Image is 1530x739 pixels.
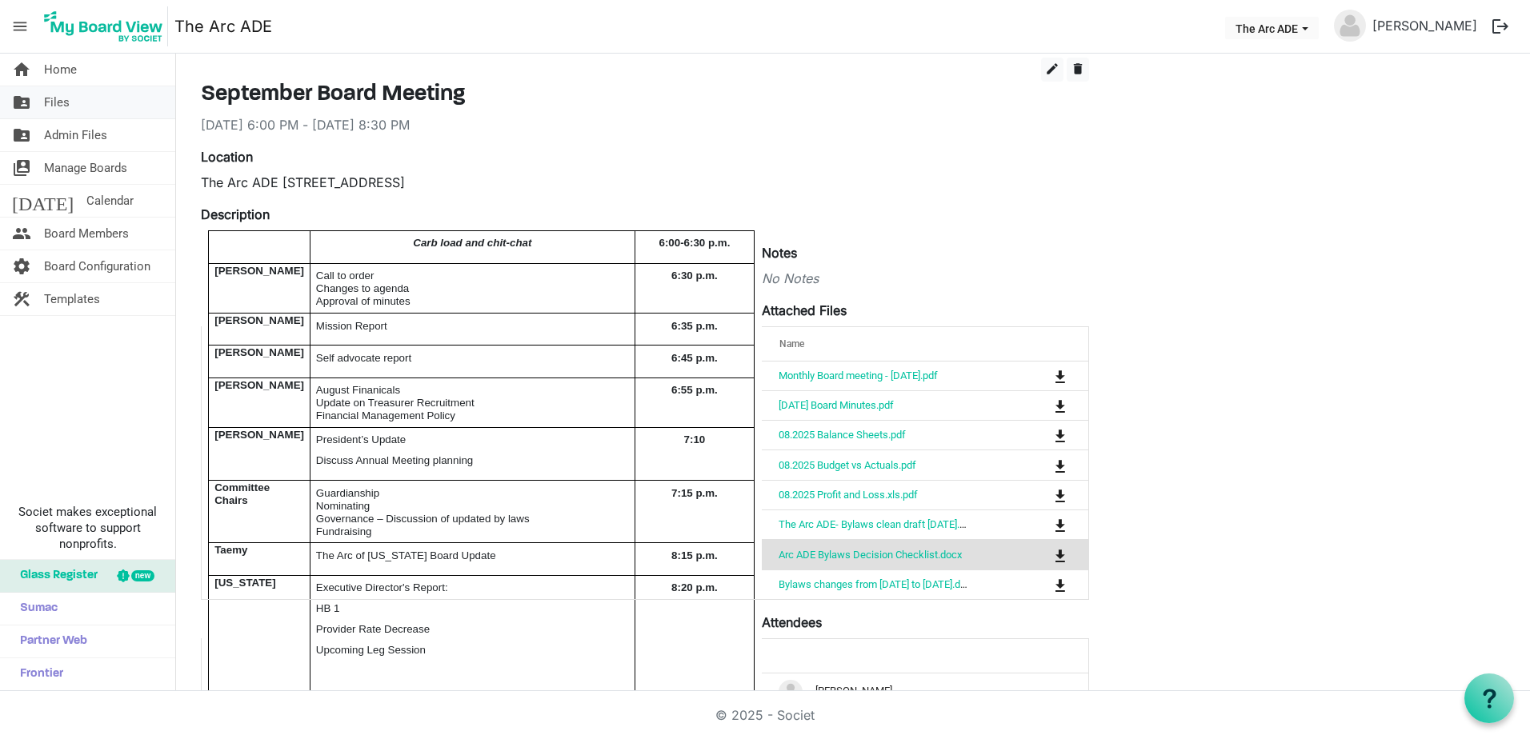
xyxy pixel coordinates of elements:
[316,270,374,282] span: Call to order
[715,707,815,723] a: © 2025 - Societ
[762,673,1088,710] td: ?Alison Butler is template cell column header
[1067,58,1089,82] button: delete
[1045,62,1059,76] span: edit
[12,593,58,625] span: Sumac
[762,390,988,420] td: 08.20.2025 Board Minutes.pdf is template cell column header Name
[988,480,1088,509] td: is Command column column header
[988,362,1088,390] td: is Command column column header
[316,282,409,294] span: Changes to agenda
[39,6,168,46] img: My Board View Logo
[988,569,1088,599] td: is Command column column header
[44,283,100,315] span: Templates
[44,250,150,282] span: Board Configuration
[201,269,1089,288] div: No Notes
[1366,10,1484,42] a: [PERSON_NAME]
[671,270,718,282] span: 6:30 p.m.
[779,680,1071,704] div: [PERSON_NAME]
[762,301,847,320] label: Attached Files
[1049,365,1071,387] button: Download
[201,115,1089,134] div: [DATE] 6:00 PM - [DATE] 8:30 PM
[12,658,63,690] span: Frontier
[12,218,31,250] span: people
[762,480,988,509] td: 08.2025 Profit and Loss.xls.pdf is template cell column header Name
[762,362,988,390] td: Monthly Board meeting - September 17, 2025.pdf is template cell column header Name
[762,569,988,599] td: Bylaws changes from 2022 to 2025.docx is template cell column header Name
[779,338,804,350] span: Name
[1225,17,1319,39] button: The Arc ADE dropdownbutton
[779,429,906,441] a: 08.2025 Balance Sheets.pdf
[1049,424,1071,446] button: Download
[762,420,988,449] td: 08.2025 Balance Sheets.pdf is template cell column header Name
[988,509,1088,539] td: is Command column column header
[7,504,168,552] span: Societ makes exceptional software to support nonprofits.
[12,283,31,315] span: construction
[201,205,270,224] label: Description
[1049,573,1071,596] button: Download
[39,6,174,46] a: My Board View Logo
[316,623,430,635] span: Provider Rate Decrease
[201,147,253,166] label: Location
[1334,10,1366,42] img: no-profile-picture.svg
[1049,394,1071,417] button: Download
[5,11,35,42] span: menu
[214,265,304,277] span: [PERSON_NAME]
[1071,62,1085,76] span: delete
[316,602,340,614] span: HB 1
[44,119,107,151] span: Admin Files
[201,173,1089,192] div: The Arc ADE [STREET_ADDRESS]
[12,560,98,592] span: Glass Register
[779,459,916,471] a: 08.2025 Budget vs Actuals.pdf
[762,539,988,569] td: Arc ADE Bylaws Decision Checklist.docx is template cell column header Name
[1041,58,1063,82] button: edit
[413,237,531,249] span: Carb load and chit-chat
[1484,10,1517,43] button: logout
[779,578,976,590] a: Bylaws changes from [DATE] to [DATE].docx
[12,625,87,657] span: Partner Web
[1049,453,1071,476] button: Download
[779,489,918,501] a: 08.2025 Profit and Loss.xls.pdf
[762,509,988,539] td: The Arc ADE- Bylaws clean draft Sep 2025.docx is template cell column header Name
[12,54,31,86] span: home
[316,295,411,307] span: Approval of minutes
[316,320,387,332] span: Mission Report
[12,250,31,282] span: settings
[44,54,77,86] span: Home
[44,152,127,184] span: Manage Boards
[779,399,894,411] a: [DATE] Board Minutes.pdf
[44,86,70,118] span: Files
[988,420,1088,449] td: is Command column column header
[201,82,1089,109] h3: September Board Meeting
[44,218,129,250] span: Board Members
[131,570,154,581] div: new
[1049,543,1071,565] button: Download
[988,449,1088,479] td: is Command column column header
[1049,484,1071,506] button: Download
[762,243,797,262] label: Notes
[1049,513,1071,536] button: Download
[762,613,822,632] label: Attendees
[779,549,962,561] a: Arc ADE Bylaws Decision Checklist.docx
[671,320,718,332] span: 6:35 p.m.
[762,449,988,479] td: 08.2025 Budget vs Actuals.pdf is template cell column header Name
[86,185,134,217] span: Calendar
[12,152,31,184] span: switch_account
[988,390,1088,420] td: is Command column column header
[12,86,31,118] span: folder_shared
[988,539,1088,569] td: is Command column column header
[174,10,272,42] a: The Arc ADE
[12,119,31,151] span: folder_shared
[12,185,74,217] span: [DATE]
[779,680,803,704] img: no-profile-picture.svg
[779,518,981,530] a: The Arc ADE- Bylaws clean draft [DATE].docx
[659,237,730,249] span: 6:00-6:30 p.m.
[214,314,304,326] span: [PERSON_NAME]
[779,369,938,381] a: Monthly Board meeting - [DATE].pdf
